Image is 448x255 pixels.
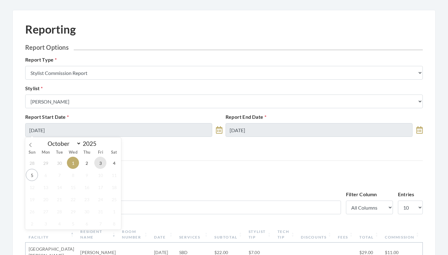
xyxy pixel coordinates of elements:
th: Discounts: activate to sort column ascending [298,226,334,243]
span: October 15, 2025 [67,181,79,193]
span: October 30, 2025 [81,205,93,217]
span: October 29, 2025 [67,205,79,217]
span: October 16, 2025 [81,181,93,193]
span: October 31, 2025 [94,205,106,217]
span: October 19, 2025 [26,193,38,205]
th: Commission: activate to sort column ascending [382,226,422,243]
label: Report End Date [226,113,266,121]
a: toggle [416,123,423,137]
span: Sun [25,151,39,155]
span: October 5, 2025 [26,169,38,181]
select: Month [44,140,81,147]
span: Tue [53,151,66,155]
span: Mon [39,151,53,155]
span: November 6, 2025 [81,217,93,229]
span: October 18, 2025 [108,181,120,193]
span: October 14, 2025 [53,181,65,193]
span: November 2, 2025 [26,217,38,229]
span: October 11, 2025 [108,169,120,181]
span: September 28, 2025 [26,157,38,169]
span: November 1, 2025 [108,205,120,217]
span: Wed [66,151,80,155]
span: October 27, 2025 [40,205,52,217]
span: October 6, 2025 [40,169,52,181]
th: Stylist Tip: activate to sort column ascending [245,226,274,243]
span: October 26, 2025 [26,205,38,217]
label: Report Type [25,56,57,63]
h2: Report Options [25,44,423,51]
span: October 23, 2025 [81,193,93,205]
span: October 10, 2025 [94,169,106,181]
th: Services: activate to sort column ascending [176,226,211,243]
label: Filter Column [346,191,377,198]
span: Sat [107,151,121,155]
th: Fees: activate to sort column ascending [335,226,356,243]
label: Stylist [25,85,43,92]
span: October 12, 2025 [26,181,38,193]
th: Tech Tip: activate to sort column ascending [274,226,298,243]
th: Date: activate to sort column ascending [151,226,176,243]
span: November 5, 2025 [67,217,79,229]
th: Room Number: activate to sort column ascending [119,226,151,243]
h3: Stylist Commission Report [25,168,423,183]
span: October 22, 2025 [67,193,79,205]
span: November 8, 2025 [108,217,120,229]
span: September 30, 2025 [53,157,65,169]
span: Stylist: [PERSON_NAME] [25,177,423,183]
input: Filter... [25,201,341,214]
span: October 25, 2025 [108,193,120,205]
span: September 29, 2025 [40,157,52,169]
span: October 21, 2025 [53,193,65,205]
input: Select Date [25,123,212,137]
span: November 7, 2025 [94,217,106,229]
span: October 17, 2025 [94,181,106,193]
span: October 13, 2025 [40,181,52,193]
span: October 9, 2025 [81,169,93,181]
span: October 28, 2025 [53,205,65,217]
th: Subtotal: activate to sort column ascending [211,226,245,243]
span: Thu [80,151,94,155]
label: Entries [398,191,414,198]
span: October 8, 2025 [67,169,79,181]
span: Fri [94,151,107,155]
input: Year [81,140,102,147]
span: October 3, 2025 [94,157,106,169]
span: October 7, 2025 [53,169,65,181]
a: toggle [216,123,222,137]
th: Facility: activate to sort column descending [26,226,77,243]
span: October 2, 2025 [81,157,93,169]
input: Select Date [226,123,413,137]
span: October 24, 2025 [94,193,106,205]
span: October 20, 2025 [40,193,52,205]
h1: Reporting [25,23,76,36]
span: October 1, 2025 [67,157,79,169]
span: October 4, 2025 [108,157,120,169]
span: November 4, 2025 [53,217,65,229]
span: November 3, 2025 [40,217,52,229]
th: Total: activate to sort column ascending [356,226,382,243]
label: Report Start Date [25,113,69,121]
th: Resident Name: activate to sort column ascending [77,226,119,243]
